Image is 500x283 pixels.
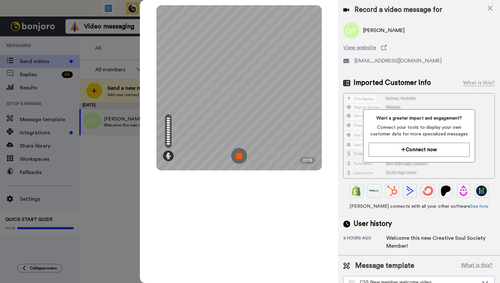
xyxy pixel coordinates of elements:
div: What is this? [463,79,495,87]
div: 9 hours ago [343,235,386,250]
div: Welcome this new Creative Soul Society Member! [386,234,492,250]
span: [EMAIL_ADDRESS][DOMAIN_NAME] [354,57,442,65]
span: Want a greater impact and engagement? [369,115,470,122]
span: Connect your tools to display your own customer data for more specialized messages [369,124,470,137]
img: Drip [458,186,469,196]
img: Shopify [351,186,362,196]
span: User history [354,219,392,229]
img: Ontraport [369,186,380,196]
span: Imported Customer Info [354,78,431,88]
img: Hubspot [387,186,397,196]
span: [PERSON_NAME] connects with all your other software [343,203,495,210]
a: See how [470,204,488,209]
img: ConvertKit [423,186,433,196]
img: ActiveCampaign [405,186,415,196]
button: Connect now [369,143,470,157]
span: Message template [355,261,414,271]
button: What is this? [459,261,495,271]
img: Patreon [440,186,451,196]
img: GoHighLevel [476,186,487,196]
div: 01:19 [300,157,315,164]
img: ic_record_stop.svg [231,148,247,164]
